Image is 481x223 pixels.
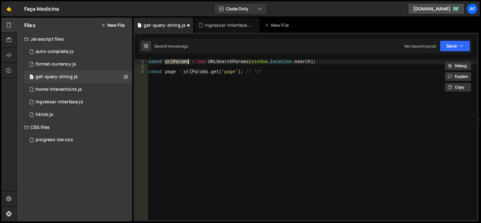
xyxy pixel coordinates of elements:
a: 🤙 [1,1,17,16]
div: ingressar-interface.js [205,22,252,28]
button: New File [101,23,125,28]
div: 15187/41883.js [24,108,132,121]
div: get-query-string.js [36,74,78,80]
div: auto-complete.js [36,49,74,54]
span: 1 [30,75,33,80]
div: 1 minute ago [166,43,188,49]
div: get-query-string.js [144,22,186,28]
div: 15187/44856.js [24,71,132,83]
div: 2 [135,64,148,69]
div: 15187/41634.js [24,45,132,58]
button: Debug [444,61,472,71]
div: progress-bar.css [36,137,73,143]
h2: Files [24,22,36,29]
div: tiktok.js [36,112,53,117]
div: Saved [154,43,188,49]
a: [DOMAIN_NAME] [408,3,465,14]
button: Copy [444,83,472,92]
div: format-currency.js [36,61,76,67]
div: 15187/39831.js [24,83,132,96]
div: Not saved to prod [405,43,436,49]
div: 1 [135,59,148,64]
a: Af [467,3,478,14]
div: 15187/44557.js [24,96,132,108]
div: New File [264,22,291,28]
button: Explain [444,72,472,81]
div: 15187/41950.css [24,134,132,146]
button: Save [440,40,470,52]
div: 15187/44250.js [24,58,132,71]
div: Faça Medicina [24,5,59,13]
div: CSS files [17,121,132,134]
div: 3 [135,69,148,74]
div: home-interactions.js [36,87,82,92]
div: ingressar-interface.js [36,99,83,105]
button: Code Only [214,3,267,14]
div: Javascript files [17,33,132,45]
